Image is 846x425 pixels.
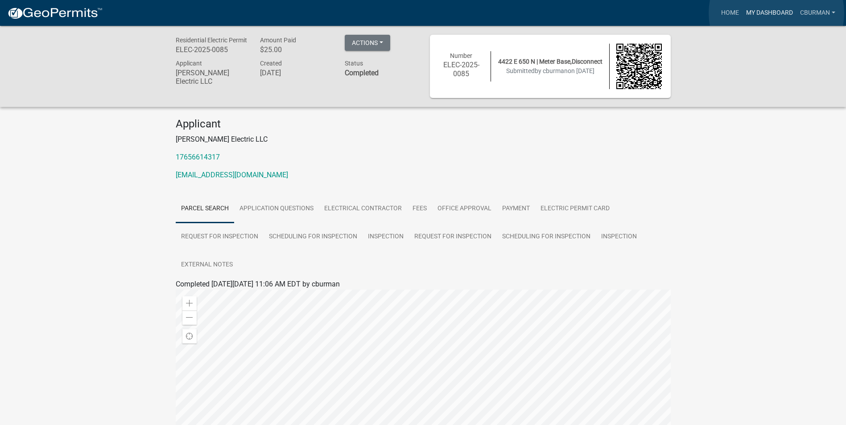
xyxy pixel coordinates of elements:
[535,67,568,74] span: by cburman
[176,134,671,145] p: [PERSON_NAME] Electric LLC
[182,296,197,311] div: Zoom in
[176,280,340,288] span: Completed [DATE][DATE] 11:06 AM EDT by cburman
[319,195,407,223] a: Electrical Contractor
[260,69,331,77] h6: [DATE]
[260,45,331,54] h6: $25.00
[260,60,282,67] span: Created
[345,60,363,67] span: Status
[498,58,603,65] span: 4422 E 650 N | Meter Base,Disconnect
[182,311,197,325] div: Zoom out
[176,37,247,44] span: Residential Electric Permit
[345,69,379,77] strong: Completed
[176,69,247,86] h6: [PERSON_NAME] Electric LLC
[439,61,484,78] h6: ELEC-2025-0085
[450,52,472,59] span: Number
[234,195,319,223] a: Application Questions
[407,195,432,223] a: Fees
[596,223,642,251] a: Inspection
[176,45,247,54] h6: ELEC-2025-0085
[182,329,197,343] div: Find my location
[345,35,390,51] button: Actions
[743,4,796,21] a: My Dashboard
[176,251,238,279] a: External Notes
[176,60,202,67] span: Applicant
[176,195,234,223] a: Parcel search
[176,118,671,131] h4: Applicant
[176,171,288,179] a: [EMAIL_ADDRESS][DOMAIN_NAME]
[535,195,615,223] a: Electric Permit Card
[363,223,409,251] a: Inspection
[409,223,497,251] a: Request for Inspection
[497,223,596,251] a: Scheduling for Inspection
[176,153,220,161] a: 17656614317
[796,4,839,21] a: cburman
[718,4,743,21] a: Home
[616,44,662,89] img: QR code
[432,195,497,223] a: Office Approval
[497,195,535,223] a: Payment
[260,37,296,44] span: Amount Paid
[506,67,594,74] span: Submitted on [DATE]
[264,223,363,251] a: Scheduling for Inspection
[176,223,264,251] a: Request for Inspection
